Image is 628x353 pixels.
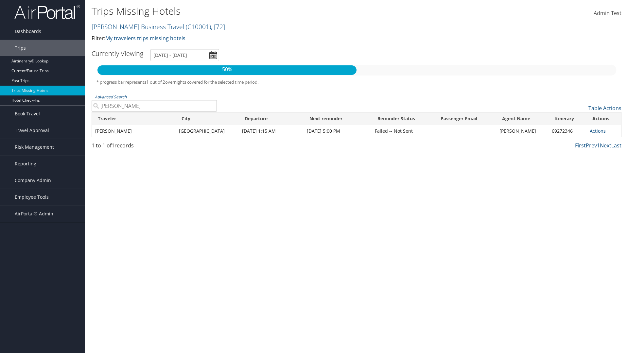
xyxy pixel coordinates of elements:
th: Actions [586,112,621,125]
td: [DATE] 5:00 PM [304,125,372,137]
span: Reporting [15,156,36,172]
td: [PERSON_NAME] [496,125,548,137]
a: Table Actions [588,105,621,112]
span: Employee Tools [15,189,49,205]
th: Agent Name [496,112,548,125]
p: Filter: [92,34,445,43]
h3: Currently Viewing [92,49,143,58]
span: 1 out of 2 [146,79,165,85]
th: Next reminder [304,112,372,125]
a: Advanced Search [95,94,127,100]
a: First [575,142,586,149]
img: airportal-logo.png [14,4,80,20]
a: Next [600,142,611,149]
span: Dashboards [15,23,41,40]
a: Prev [586,142,597,149]
span: Risk Management [15,139,54,155]
th: Reminder Status [372,112,435,125]
th: Departure: activate to sort column ascending [239,112,304,125]
p: 50% [97,65,357,74]
div: 1 to 1 of records [92,142,217,153]
a: My travelers trips missing hotels [105,35,185,42]
span: Admin Test [594,9,621,17]
span: Book Travel [15,106,40,122]
span: , [ 72 ] [211,22,225,31]
th: Passenger Email: activate to sort column ascending [435,112,496,125]
td: [GEOGRAPHIC_DATA] [176,125,239,137]
span: Company Admin [15,172,51,189]
span: Travel Approval [15,122,49,139]
td: 69272346 [549,125,586,137]
span: AirPortal® Admin [15,206,53,222]
span: Trips [15,40,26,56]
td: Failed -- Not Sent [372,125,435,137]
a: [PERSON_NAME] Business Travel [92,22,225,31]
input: [DATE] - [DATE] [150,49,219,61]
a: Admin Test [594,3,621,24]
th: Itinerary [549,112,586,125]
span: 1 [112,142,114,149]
th: Traveler: activate to sort column ascending [92,112,176,125]
span: ( C10001 ) [186,22,211,31]
a: Last [611,142,621,149]
input: Advanced Search [92,100,217,112]
h5: * progress bar represents overnights covered for the selected time period. [96,79,617,85]
td: [PERSON_NAME] [92,125,176,137]
a: Actions [590,128,606,134]
a: 1 [597,142,600,149]
th: City: activate to sort column ascending [176,112,239,125]
td: [DATE] 1:15 AM [239,125,304,137]
h1: Trips Missing Hotels [92,4,445,18]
